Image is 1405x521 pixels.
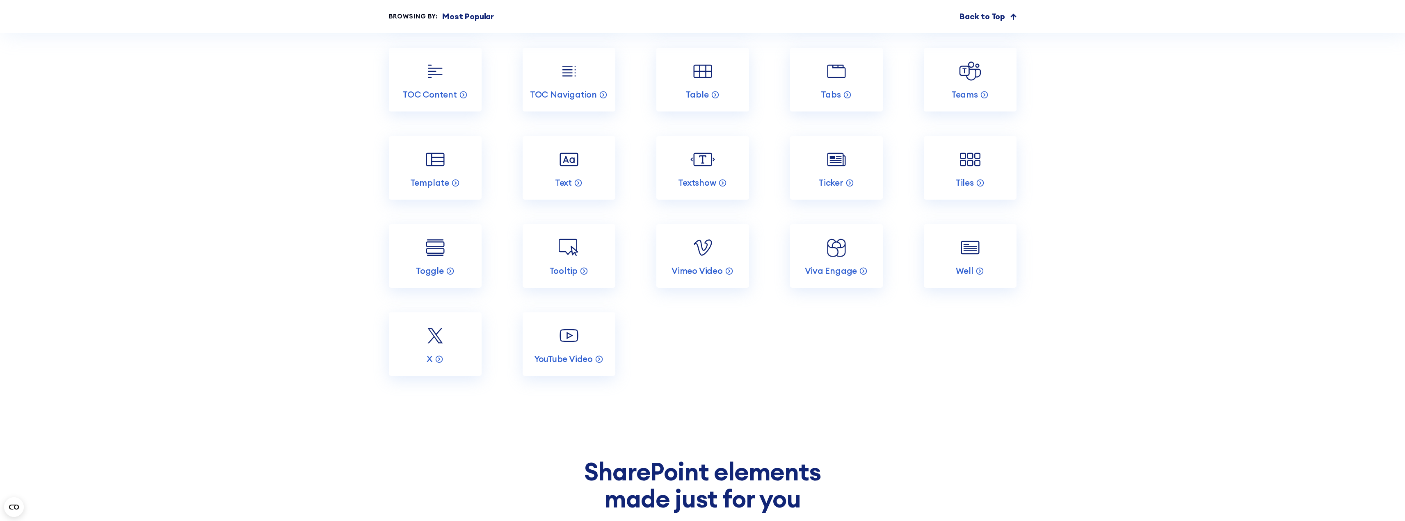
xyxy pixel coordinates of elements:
[416,265,444,276] p: Toggle
[523,312,615,376] a: YouTube Video
[656,224,749,288] a: Vimeo Video
[821,89,841,100] p: Tabs
[960,10,1005,23] p: Back to Top
[678,177,716,188] p: Textshow
[549,265,578,276] p: Tooltip
[924,48,1017,111] a: Teams
[555,177,572,188] p: Text
[824,147,849,172] img: Ticker
[685,89,708,100] p: Table
[824,59,849,84] img: Tabs
[924,224,1017,288] a: Well
[958,147,982,172] img: Tiles
[557,147,581,172] img: Text
[442,10,494,23] p: Most Popular
[690,235,715,260] img: Vimeo Video
[410,177,449,188] p: Template
[690,59,715,84] img: Table
[958,235,982,260] img: Well
[690,147,715,172] img: Textshow
[402,89,457,100] p: TOC Content
[4,497,24,517] button: Open CMP widget
[557,235,581,260] img: Tooltip
[557,323,581,348] img: YouTube Video
[389,224,482,288] a: Toggle
[389,136,482,200] a: Template
[423,59,448,84] img: TOC Content
[955,177,974,188] p: Tiles
[523,224,615,288] a: Tooltip
[389,312,482,376] a: X
[423,235,448,260] img: Toggle
[790,224,883,288] a: Viva Engage
[958,59,982,84] img: Teams
[389,12,439,21] div: Browsing by:
[523,48,615,111] a: TOC Navigation
[389,48,482,111] a: TOC Content
[805,265,857,276] p: Viva Engage
[534,353,593,364] p: YouTube Video
[426,458,980,512] h2: SharePoint elements made just for you
[672,265,723,276] p: Vimeo Video
[790,136,883,200] a: Ticker
[1257,426,1405,521] iframe: Chat Widget
[960,10,1016,23] a: Back to Top
[557,59,581,84] img: TOC Navigation
[656,48,749,111] a: Table
[824,235,849,260] img: Viva Engage
[523,136,615,200] a: Text
[530,89,597,100] p: TOC Navigation
[956,265,973,276] p: Well
[423,323,448,348] img: X
[951,89,978,100] p: Teams
[423,147,448,172] img: Template
[790,48,883,111] a: Tabs
[656,136,749,200] a: Textshow
[924,136,1017,200] a: Tiles
[427,353,432,364] p: X
[818,177,843,188] p: Ticker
